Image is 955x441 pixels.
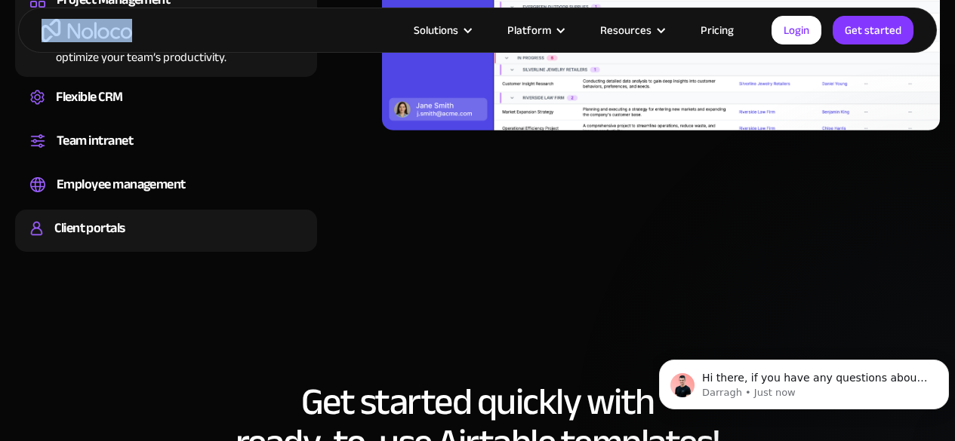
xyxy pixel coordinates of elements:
[395,20,488,40] div: Solutions
[42,19,132,42] a: home
[653,328,955,433] iframe: Intercom notifications message
[30,152,302,157] div: Set up a central space for your team to collaborate, share information, and stay up to date on co...
[54,217,125,240] div: Client portals
[414,20,458,40] div: Solutions
[56,86,123,109] div: Flexible CRM
[833,16,913,44] a: Get started
[30,196,302,201] div: Easily manage employee information, track performance, and handle HR tasks from a single platform.
[507,20,551,40] div: Platform
[600,20,652,40] div: Resources
[30,240,302,244] div: Build a secure, fully-branded, and personalized client portal that lets your customers self-serve.
[488,20,581,40] div: Platform
[682,20,753,40] a: Pricing
[57,130,133,152] div: Team intranet
[581,20,682,40] div: Resources
[772,16,821,44] a: Login
[30,109,302,113] div: Create a custom CRM that you can adapt to your business’s needs, centralize your workflows, and m...
[57,173,186,196] div: Employee management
